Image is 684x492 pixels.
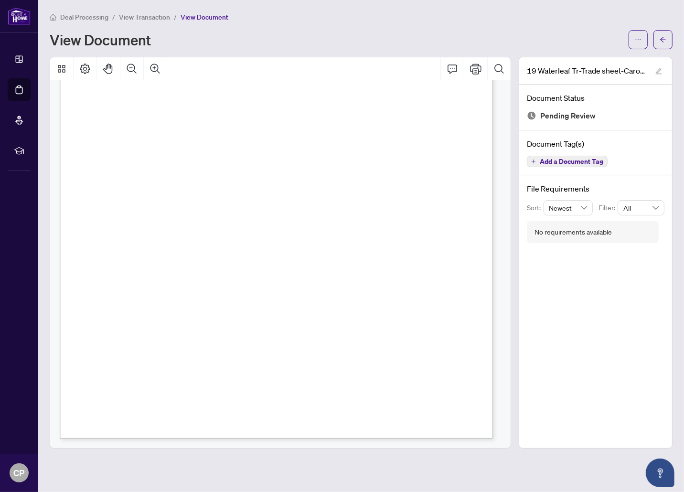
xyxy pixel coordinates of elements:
[635,36,641,43] span: ellipsis
[174,11,177,22] li: /
[527,111,536,120] img: Document Status
[549,201,588,215] span: Newest
[623,201,659,215] span: All
[527,183,664,194] h4: File Requirements
[527,65,646,76] span: 19 Waterleaf Tr-Trade sheet-Carolina to review.pdf
[50,14,56,21] span: home
[50,32,151,47] h1: View Document
[527,138,664,150] h4: Document Tag(s)
[112,11,115,22] li: /
[14,466,25,480] span: CP
[540,158,603,165] span: Add a Document Tag
[655,68,662,75] span: edit
[8,7,31,25] img: logo
[119,13,170,21] span: View Transaction
[531,159,536,164] span: plus
[646,459,674,487] button: Open asap
[527,203,544,213] p: Sort:
[598,203,618,213] p: Filter:
[527,156,608,167] button: Add a Document Tag
[534,227,612,237] div: No requirements available
[60,13,108,21] span: Deal Processing
[181,13,228,21] span: View Document
[660,36,666,43] span: arrow-left
[540,109,596,122] span: Pending Review
[527,92,664,104] h4: Document Status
